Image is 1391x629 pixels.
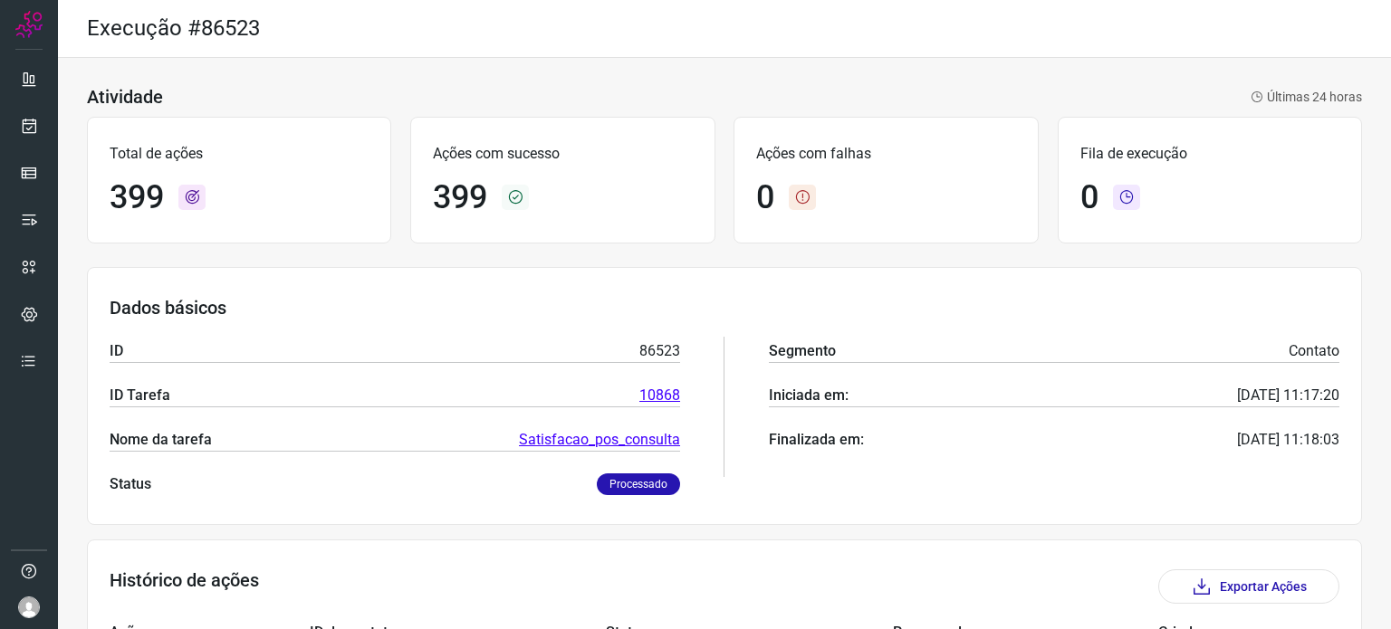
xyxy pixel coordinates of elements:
h1: 0 [756,178,774,217]
h3: Histórico de ações [110,569,259,604]
p: 86523 [639,340,680,362]
img: Logo [15,11,43,38]
p: [DATE] 11:17:20 [1237,385,1339,406]
a: Satisfacao_pos_consulta [519,429,680,451]
p: ID [110,340,123,362]
h1: 399 [110,178,164,217]
h3: Dados básicos [110,297,1339,319]
p: Contato [1289,340,1339,362]
h2: Execução #86523 [87,15,260,42]
button: Exportar Ações [1158,569,1339,604]
img: avatar-user-boy.jpg [18,596,40,618]
h1: 0 [1080,178,1098,217]
p: Últimas 24 horas [1251,88,1362,107]
p: Fila de execução [1080,143,1339,165]
p: Processado [597,473,680,495]
h1: 399 [433,178,487,217]
p: Nome da tarefa [110,429,212,451]
p: Ações com falhas [756,143,1015,165]
p: Total de ações [110,143,369,165]
p: Finalizada em: [769,429,864,451]
p: Iniciada em: [769,385,849,406]
p: Ações com sucesso [433,143,692,165]
p: Status [110,473,151,495]
h3: Atividade [87,86,163,108]
p: Segmento [769,340,836,362]
a: 10868 [639,385,680,406]
p: ID Tarefa [110,385,170,406]
p: [DATE] 11:18:03 [1237,429,1339,451]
